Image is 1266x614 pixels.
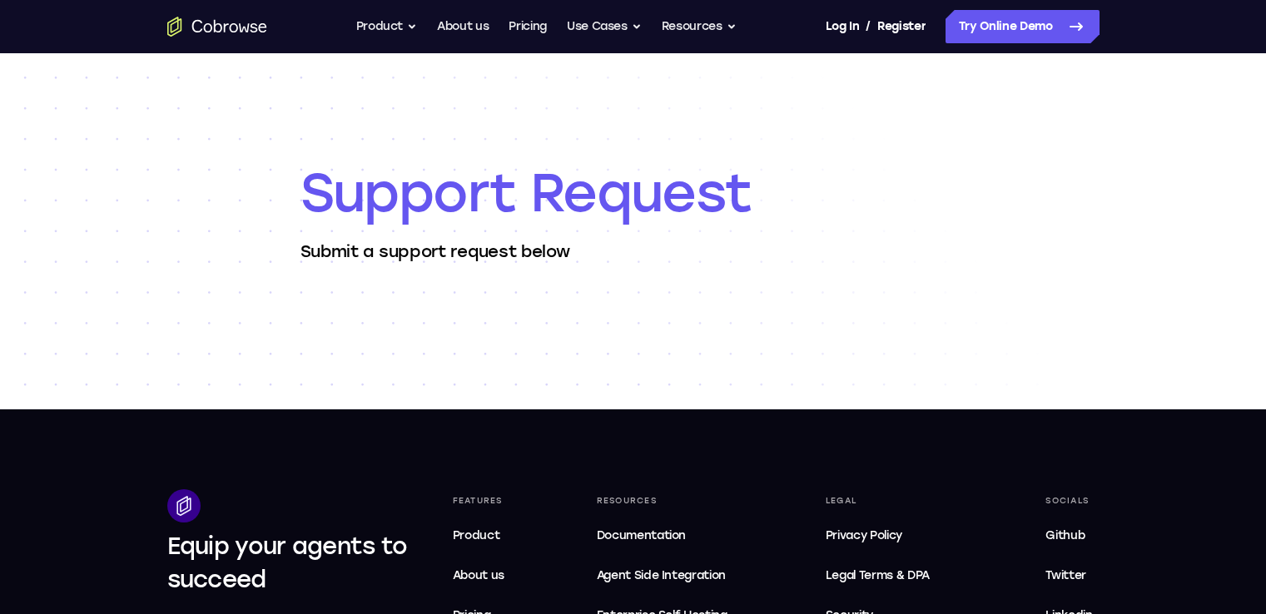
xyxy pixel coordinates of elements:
a: Github [1039,519,1099,552]
button: Use Cases [567,10,642,43]
span: Github [1045,528,1085,542]
span: About us [453,568,504,582]
a: Documentation [590,519,754,552]
a: About us [437,10,489,43]
p: Submit a support request below [300,240,966,263]
a: Register [877,10,926,43]
a: Try Online Demo [946,10,1100,43]
a: Pricing [509,10,547,43]
div: Socials [1039,489,1099,512]
a: Twitter [1039,559,1099,592]
h1: Support Request [300,160,966,226]
button: Resources [662,10,737,43]
span: / [866,17,871,37]
a: About us [446,559,525,592]
a: Legal Terms & DPA [819,559,974,592]
span: Legal Terms & DPA [826,568,930,582]
a: Product [446,519,525,552]
span: Documentation [597,528,686,542]
span: Privacy Policy [826,528,902,542]
a: Go to the home page [167,17,267,37]
div: Legal [819,489,974,512]
span: Equip your agents to succeed [167,532,408,593]
span: Product [453,528,500,542]
a: Privacy Policy [819,519,974,552]
div: Resources [590,489,754,512]
span: Twitter [1045,568,1086,582]
a: Agent Side Integration [590,559,754,592]
a: Log In [826,10,859,43]
div: Features [446,489,525,512]
button: Product [356,10,418,43]
span: Agent Side Integration [597,566,747,586]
